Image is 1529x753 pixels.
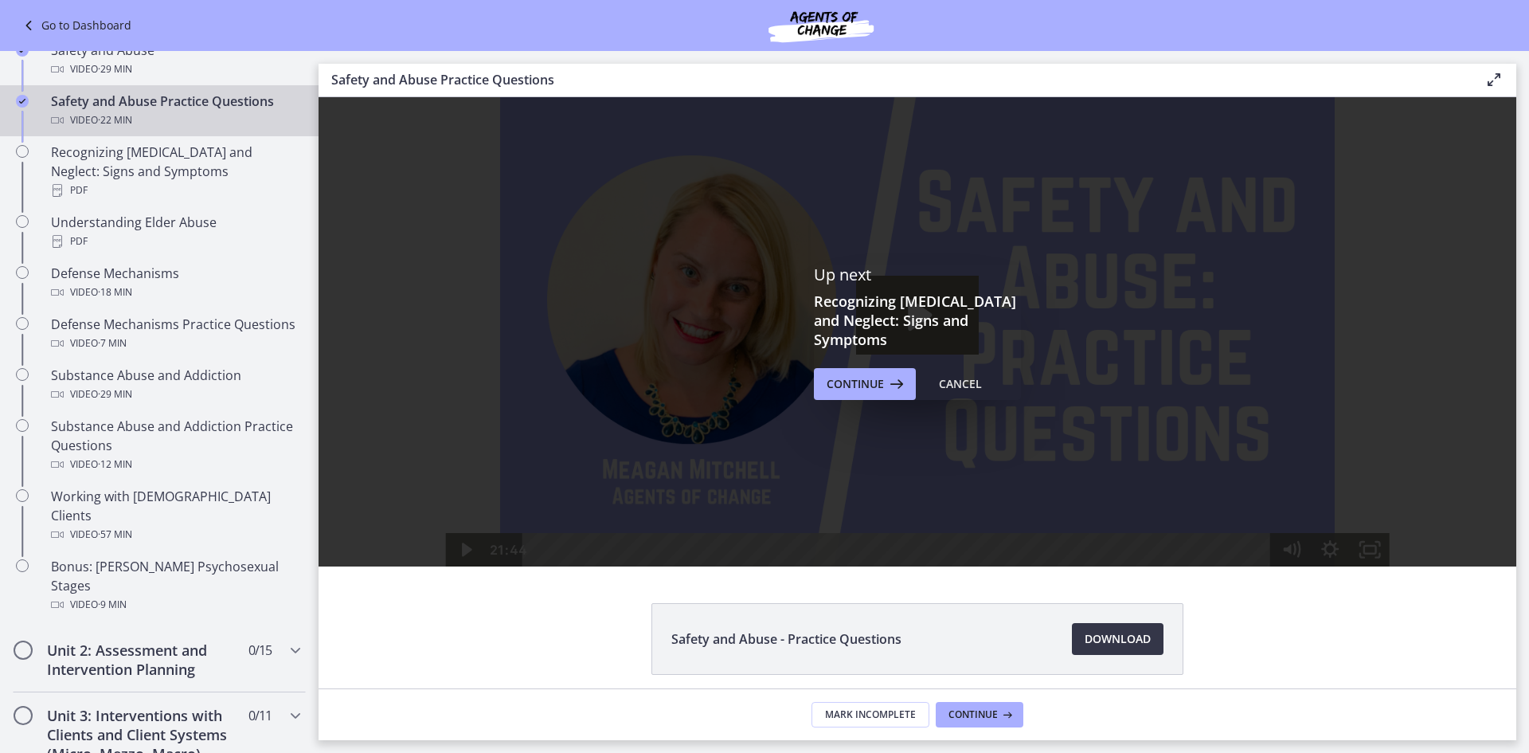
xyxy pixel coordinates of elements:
[248,641,272,660] span: 0 / 15
[51,455,299,474] div: Video
[811,702,929,728] button: Mark Incomplete
[953,436,992,469] button: Mute
[219,436,944,469] div: Playbar
[538,178,660,257] button: Play Video: ctrtam1d06jc72h4rbsg.mp4
[51,366,299,404] div: Substance Abuse and Addiction
[47,641,241,679] h2: Unit 2: Assessment and Intervention Planning
[814,368,916,400] button: Continue
[98,595,127,614] span: · 9 min
[51,385,299,404] div: Video
[16,95,29,108] i: Completed
[51,417,299,474] div: Substance Abuse and Addiction Practice Questions
[936,702,1023,728] button: Continue
[98,525,132,544] span: · 57 min
[725,6,917,45] img: Agents of Change
[51,213,299,251] div: Understanding Elder Abuse
[926,368,995,400] button: Cancel
[98,455,132,474] span: · 12 min
[51,315,299,353] div: Defense Mechanisms Practice Questions
[98,283,132,302] span: · 18 min
[331,70,1459,89] h3: Safety and Abuse Practice Questions
[814,265,1021,285] p: Up next
[1072,623,1163,655] a: Download
[51,525,299,544] div: Video
[814,292,1021,349] h3: Recognizing [MEDICAL_DATA] and Neglect: Signs and Symptoms
[19,16,131,35] a: Go to Dashboard
[992,436,1031,469] button: Show settings menu
[51,283,299,302] div: Video
[1085,629,1151,649] span: Download
[825,708,916,721] span: Mark Incomplete
[51,487,299,544] div: Working with [DEMOGRAPHIC_DATA] Clients
[51,181,299,200] div: PDF
[51,557,299,614] div: Bonus: [PERSON_NAME] Psychosexual Stages
[51,41,299,79] div: Safety and Abuse
[98,385,132,404] span: · 29 min
[939,375,982,394] div: Cancel
[671,629,901,649] span: Safety and Abuse - Practice Questions
[51,60,299,79] div: Video
[51,111,299,130] div: Video
[948,708,998,721] span: Continue
[248,706,272,725] span: 0 / 11
[51,264,299,302] div: Defense Mechanisms
[51,92,299,130] div: Safety and Abuse Practice Questions
[1031,436,1070,469] button: Fullscreen
[98,111,132,130] span: · 22 min
[127,436,166,469] button: Play Video
[51,232,299,251] div: PDF
[51,595,299,614] div: Video
[827,375,884,394] span: Continue
[98,334,127,353] span: · 7 min
[51,334,299,353] div: Video
[51,143,299,200] div: Recognizing [MEDICAL_DATA] and Neglect: Signs and Symptoms
[98,60,132,79] span: · 29 min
